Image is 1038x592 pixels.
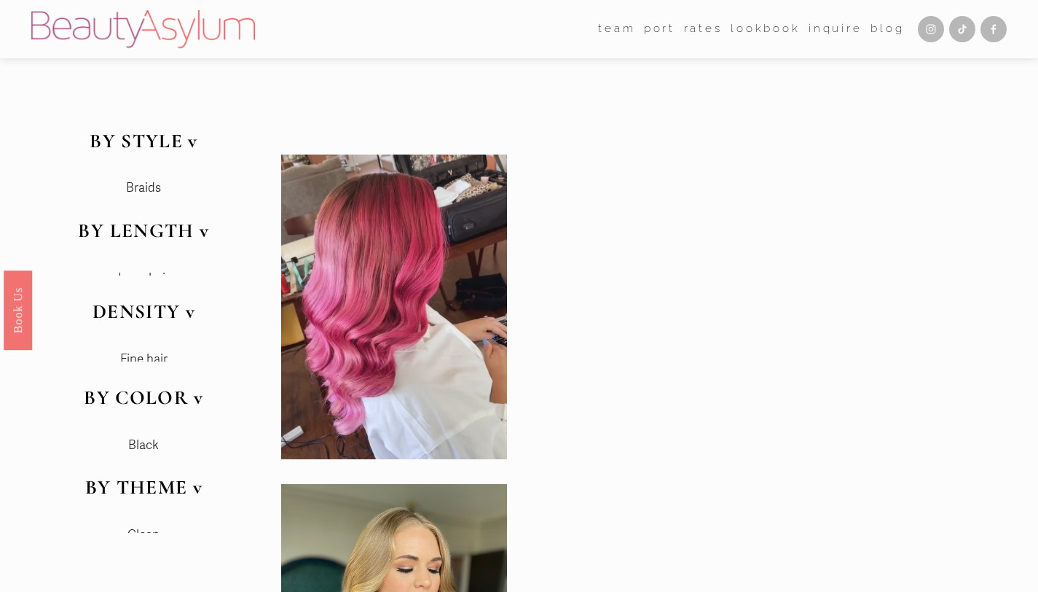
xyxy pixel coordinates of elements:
[93,300,195,324] strong: DENSITY v
[128,437,159,453] a: Black
[78,219,209,243] strong: BY LENGTH v
[127,527,160,542] a: Clean
[118,270,170,286] a: Long hair
[84,386,204,410] strong: BY COLOR v
[684,18,723,41] a: Rates
[809,18,862,41] a: Inquire
[90,129,198,153] strong: BY STYLE v
[949,16,975,42] a: TikTok
[644,18,675,41] a: port
[4,270,32,350] a: Book Us
[31,10,255,48] img: Beauty Asylum | Bridal Hair &amp; Makeup Charlotte &amp; Atlanta
[85,475,203,499] strong: BY THEME v
[598,19,635,39] span: team
[120,351,168,367] a: Fine hair
[870,18,904,41] a: Blog
[598,18,635,41] a: folder dropdown
[126,180,161,195] a: Braids
[980,16,1007,42] a: Facebook
[918,16,944,42] a: Instagram
[731,18,801,41] a: Lookbook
